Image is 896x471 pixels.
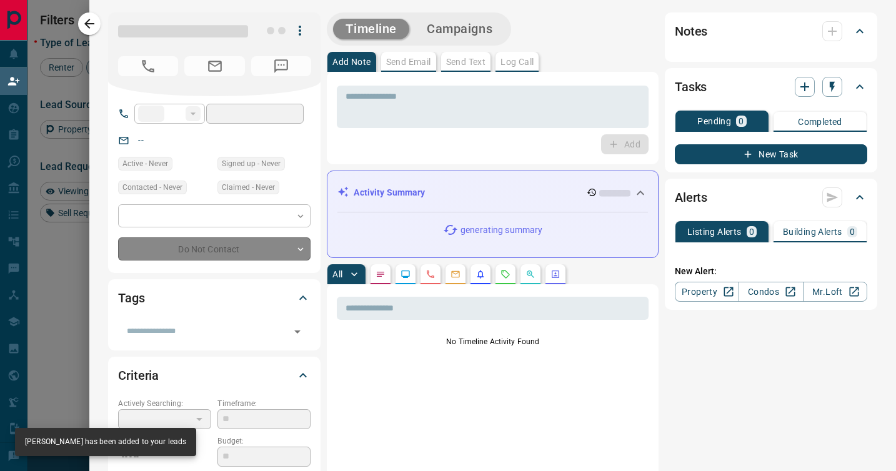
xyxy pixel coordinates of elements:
[426,269,436,279] svg: Calls
[525,269,535,279] svg: Opportunities
[333,19,409,39] button: Timeline
[118,365,159,385] h2: Criteria
[675,182,867,212] div: Alerts
[138,135,143,145] a: --
[217,435,311,447] p: Budget:
[118,237,311,260] div: Do Not Contact
[122,157,168,170] span: Active - Never
[675,77,707,97] h2: Tasks
[450,269,460,279] svg: Emails
[118,447,211,467] p: -- - --
[500,269,510,279] svg: Requests
[675,187,707,207] h2: Alerts
[332,270,342,279] p: All
[376,269,386,279] svg: Notes
[783,227,842,236] p: Building Alerts
[222,157,281,170] span: Signed up - Never
[217,398,311,409] p: Timeframe:
[337,336,649,347] p: No Timeline Activity Found
[850,227,855,236] p: 0
[354,186,425,199] p: Activity Summary
[687,227,742,236] p: Listing Alerts
[118,283,311,313] div: Tags
[798,117,842,126] p: Completed
[332,57,371,66] p: Add Note
[414,19,505,39] button: Campaigns
[675,72,867,102] div: Tasks
[401,269,411,279] svg: Lead Browsing Activity
[460,224,542,237] p: generating summary
[118,360,311,390] div: Criteria
[337,181,648,204] div: Activity Summary
[675,265,867,278] p: New Alert:
[25,432,186,452] div: [PERSON_NAME] has been added to your leads
[475,269,485,279] svg: Listing Alerts
[118,288,144,308] h2: Tags
[803,282,867,302] a: Mr.Loft
[739,282,803,302] a: Condos
[289,323,306,340] button: Open
[749,227,754,236] p: 0
[675,144,867,164] button: New Task
[675,21,707,41] h2: Notes
[675,282,739,302] a: Property
[550,269,560,279] svg: Agent Actions
[184,56,244,76] span: No Email
[675,16,867,46] div: Notes
[697,117,731,126] p: Pending
[122,181,182,194] span: Contacted - Never
[118,398,211,409] p: Actively Searching:
[739,117,744,126] p: 0
[251,56,311,76] span: No Number
[222,181,275,194] span: Claimed - Never
[118,56,178,76] span: No Number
